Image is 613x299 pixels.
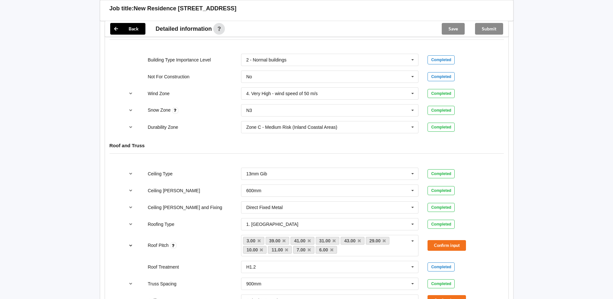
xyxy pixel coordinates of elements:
button: reference-toggle [124,121,137,133]
span: Detailed information [156,26,212,32]
label: Building Type Importance Level [148,57,211,62]
label: Ceiling Type [148,171,173,176]
div: Completed [428,203,455,212]
div: 1. [GEOGRAPHIC_DATA] [246,222,298,227]
label: Durability Zone [148,125,178,130]
label: Truss Spacing [148,281,176,286]
div: Completed [428,72,455,81]
a: 39.00 [266,237,290,245]
button: reference-toggle [124,105,137,116]
h3: New Residence [STREET_ADDRESS] [134,5,237,12]
button: reference-toggle [124,185,137,196]
a: 41.00 [291,237,314,245]
a: 3.00 [243,237,264,245]
div: Completed [428,55,455,64]
button: reference-toggle [124,278,137,290]
h3: Job title: [110,5,134,12]
label: Wind Zone [148,91,170,96]
button: reference-toggle [124,88,137,99]
div: Completed [428,169,455,178]
button: reference-toggle [124,168,137,180]
div: Completed [428,279,455,288]
div: Completed [428,89,455,98]
label: Roofing Type [148,222,174,227]
div: Completed [428,220,455,229]
h4: Roof and Truss [110,142,504,149]
div: 600mm [246,188,261,193]
div: Direct Fixed Metal [246,205,283,210]
div: N3 [246,108,252,113]
div: H1.2 [246,265,256,269]
a: 10.00 [243,246,267,254]
a: 11.00 [268,246,292,254]
a: 29.00 [366,237,390,245]
button: Back [110,23,145,35]
label: Roof Treatment [148,264,179,270]
label: Roof Pitch [148,243,170,248]
label: Snow Zone [148,107,172,113]
div: Completed [428,186,455,195]
div: 13mm Gib [246,172,267,176]
div: Completed [428,262,455,271]
label: Ceiling [PERSON_NAME] [148,188,200,193]
label: Not For Construction [148,74,189,79]
button: Confirm input [428,240,466,251]
a: 6.00 [316,246,337,254]
div: Completed [428,123,455,132]
a: 31.00 [316,237,340,245]
div: 2 - Normal buildings [246,58,287,62]
div: 900mm [246,282,261,286]
button: reference-toggle [124,218,137,230]
div: Completed [428,106,455,115]
div: Zone C - Medium Risk (Inland Coastal Areas) [246,125,337,129]
div: 4. Very High - wind speed of 50 m/s [246,91,318,96]
a: 43.00 [341,237,365,245]
a: 7.00 [293,246,314,254]
button: reference-toggle [124,202,137,213]
button: reference-toggle [124,240,137,251]
label: Ceiling [PERSON_NAME] and Fixing [148,205,222,210]
div: No [246,74,252,79]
